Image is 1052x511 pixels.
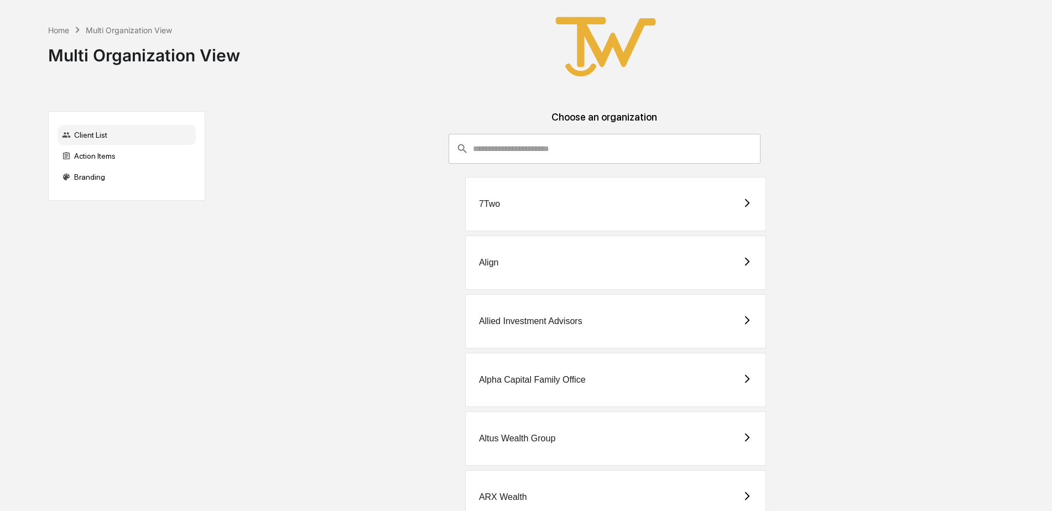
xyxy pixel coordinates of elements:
[479,316,582,326] div: Allied Investment Advisors
[48,36,240,65] div: Multi Organization View
[48,25,69,35] div: Home
[86,25,172,35] div: Multi Organization View
[479,199,500,209] div: 7Two
[214,111,995,134] div: Choose an organization
[479,375,586,385] div: Alpha Capital Family Office
[58,167,196,187] div: Branding
[550,9,661,85] img: True West
[479,492,527,502] div: ARX Wealth
[449,134,761,164] div: consultant-dashboard__filter-organizations-search-bar
[58,125,196,145] div: Client List
[479,258,499,268] div: Align
[479,434,555,444] div: Altus Wealth Group
[58,146,196,166] div: Action Items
